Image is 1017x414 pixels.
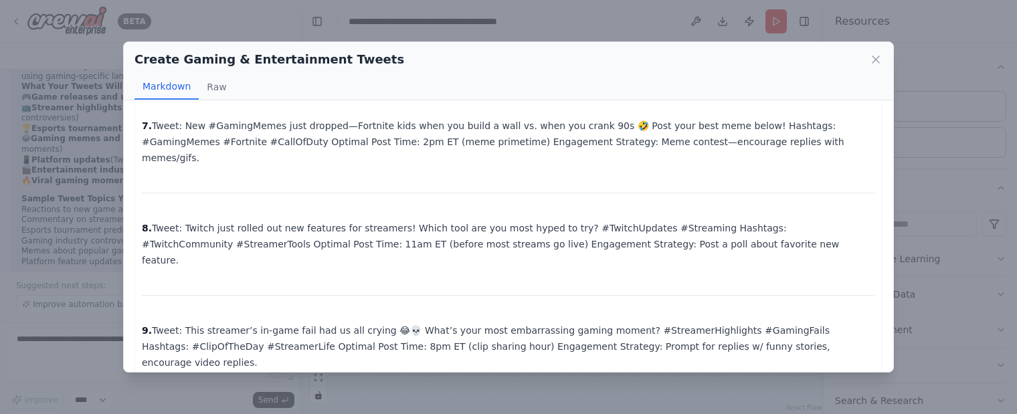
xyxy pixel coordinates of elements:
p: Tweet: Twitch just rolled out new features for streamers! Which tool are you most hyped to try? #... [142,220,875,268]
p: Tweet: This streamer’s in-game fail had us all crying 😂💀 What’s your most embarrassing gaming mom... [142,322,875,371]
strong: 8. [142,223,152,233]
p: Tweet: New #GamingMemes just dropped—Fortnite kids when you build a wall vs. when you crank 90s 🤣... [142,118,875,166]
h2: Create Gaming & Entertainment Tweets [134,50,404,69]
button: Markdown [134,74,199,100]
strong: 9. [142,325,152,336]
button: Raw [199,74,234,100]
strong: 7. [142,120,152,131]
